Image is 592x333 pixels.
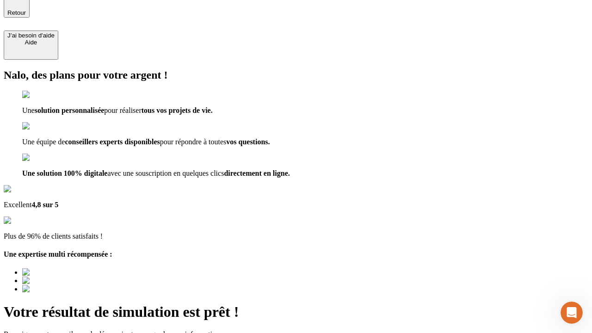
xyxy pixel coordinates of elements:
[104,106,141,114] span: pour réaliser
[7,39,55,46] div: Aide
[224,169,290,177] span: directement en ligne.
[35,106,105,114] span: solution personnalisée
[65,138,160,146] span: conseillers experts disponibles
[4,31,58,60] button: J’ai besoin d'aideAide
[4,216,49,225] img: reviews stars
[4,69,588,81] h2: Nalo, des plans pour votre argent !
[160,138,227,146] span: pour répondre à toutes
[22,285,108,293] img: Best savings advice award
[22,277,108,285] img: Best savings advice award
[22,106,35,114] span: Une
[22,154,62,162] img: checkmark
[22,138,65,146] span: Une équipe de
[4,303,588,321] h1: Votre résultat de simulation est prêt !
[4,250,588,259] h4: Une expertise multi récompensée :
[226,138,270,146] span: vos questions.
[107,169,224,177] span: avec une souscription en quelques clics
[22,268,108,277] img: Best savings advice award
[31,201,58,209] span: 4,8 sur 5
[22,122,62,130] img: checkmark
[7,9,26,16] span: Retour
[561,302,583,324] iframe: Intercom live chat
[22,91,62,99] img: checkmark
[7,32,55,39] div: J’ai besoin d'aide
[4,201,31,209] span: Excellent
[4,185,57,193] img: Google Review
[4,232,588,240] p: Plus de 96% de clients satisfaits !
[22,169,107,177] span: Une solution 100% digitale
[142,106,213,114] span: tous vos projets de vie.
